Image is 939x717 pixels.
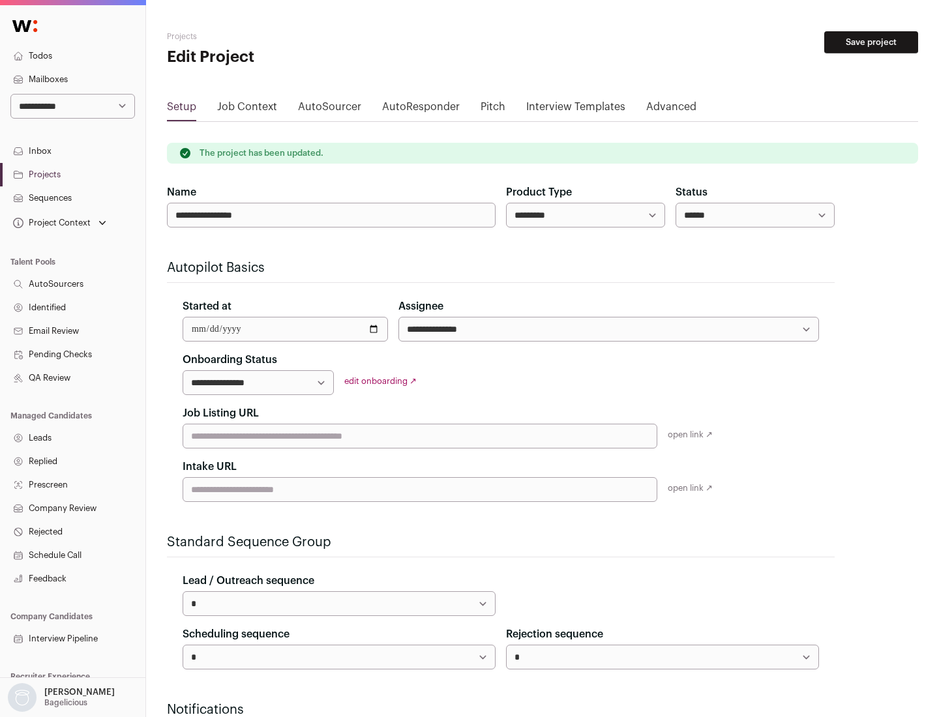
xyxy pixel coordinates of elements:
button: Save project [824,31,918,53]
label: Scheduling sequence [183,626,290,642]
label: Name [167,184,196,200]
a: AutoSourcer [298,99,361,120]
label: Job Listing URL [183,405,259,421]
label: Intake URL [183,459,237,475]
label: Product Type [506,184,572,200]
a: AutoResponder [382,99,460,120]
a: Interview Templates [526,99,625,120]
label: Onboarding Status [183,352,277,368]
div: Project Context [10,218,91,228]
a: Job Context [217,99,277,120]
a: Setup [167,99,196,120]
a: Advanced [646,99,696,120]
p: Bagelicious [44,697,87,708]
h2: Projects [167,31,417,42]
label: Started at [183,299,231,314]
p: The project has been updated. [200,148,323,158]
button: Open dropdown [5,683,117,712]
label: Lead / Outreach sequence [183,573,314,589]
a: edit onboarding ↗ [344,377,417,385]
button: Open dropdown [10,214,109,232]
h1: Edit Project [167,47,417,68]
h2: Autopilot Basics [167,259,835,277]
img: Wellfound [5,13,44,39]
img: nopic.png [8,683,37,712]
h2: Standard Sequence Group [167,533,835,551]
label: Rejection sequence [506,626,603,642]
a: Pitch [481,99,505,120]
label: Assignee [398,299,443,314]
p: [PERSON_NAME] [44,687,115,697]
label: Status [676,184,708,200]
